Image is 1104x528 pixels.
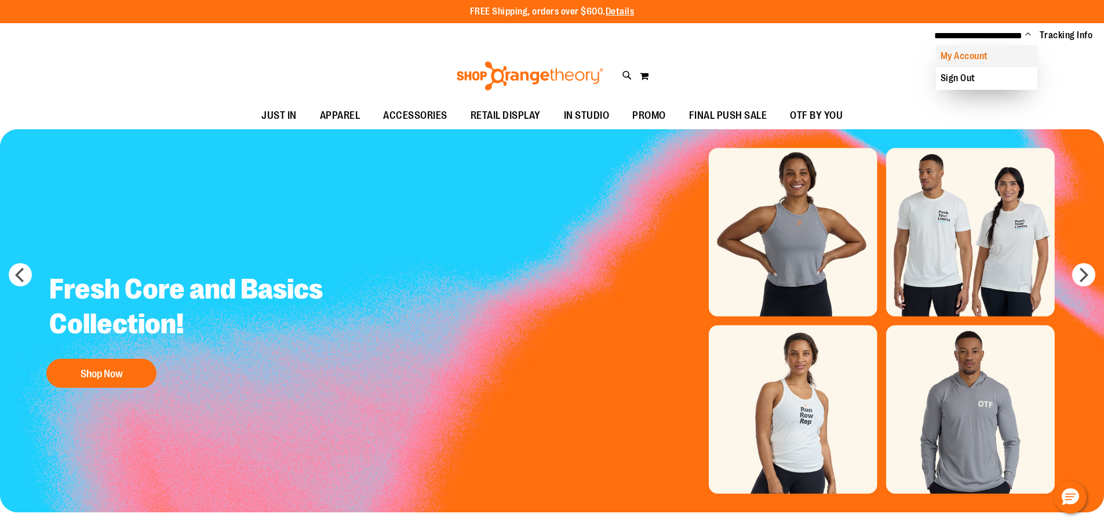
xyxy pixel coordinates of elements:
a: Fresh Core and Basics Collection! Shop Now [41,263,349,394]
span: APPAREL [320,103,360,129]
span: OTF BY YOU [790,103,843,129]
a: My Account [936,45,1037,67]
a: Sign Out [936,67,1037,89]
span: ACCESSORIES [383,103,447,129]
span: FINAL PUSH SALE [689,103,767,129]
button: Shop Now [46,359,156,388]
span: IN STUDIO [564,103,610,129]
span: JUST IN [261,103,297,129]
button: next [1072,263,1095,286]
p: FREE Shipping, orders over $600. [470,5,635,19]
a: Tracking Info [1040,29,1093,42]
a: PROMO [621,103,677,129]
a: OTF BY YOU [778,103,854,129]
a: APPAREL [308,103,372,129]
a: FINAL PUSH SALE [677,103,779,129]
a: JUST IN [250,103,308,129]
button: prev [9,263,32,286]
h2: Fresh Core and Basics Collection! [41,263,349,353]
button: Account menu [1025,30,1031,41]
a: ACCESSORIES [371,103,459,129]
a: Details [606,6,635,17]
span: RETAIL DISPLAY [471,103,541,129]
a: IN STUDIO [552,103,621,129]
img: Shop Orangetheory [455,61,605,90]
a: RETAIL DISPLAY [459,103,552,129]
span: PROMO [632,103,666,129]
button: Hello, have a question? Let’s chat. [1054,481,1087,514]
